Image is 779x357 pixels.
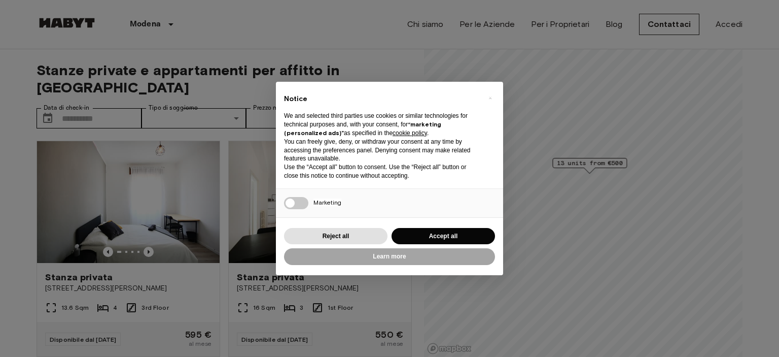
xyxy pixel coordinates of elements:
p: You can freely give, deny, or withdraw your consent at any time by accessing the preferences pane... [284,138,479,163]
p: We and selected third parties use cookies or similar technologies for technical purposes and, wit... [284,112,479,137]
button: Accept all [392,228,495,245]
button: Reject all [284,228,387,245]
a: cookie policy [393,129,427,137]
button: Close this notice [482,90,498,106]
strong: “marketing (personalized ads)” [284,120,441,137]
button: Learn more [284,248,495,265]
p: Use the “Accept all” button to consent. Use the “Reject all” button or close this notice to conti... [284,163,479,180]
h2: Notice [284,94,479,104]
span: Marketing [313,199,341,206]
span: × [488,92,492,104]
